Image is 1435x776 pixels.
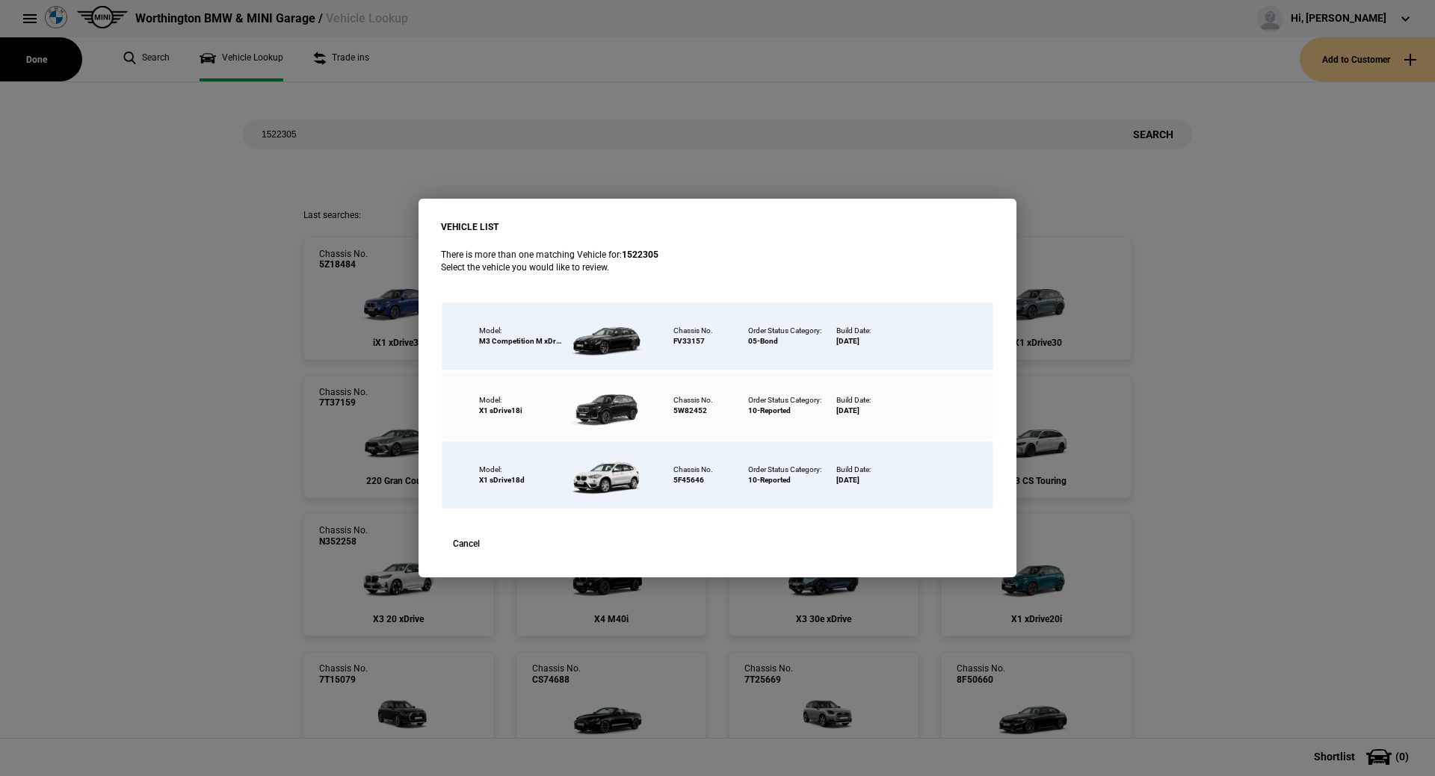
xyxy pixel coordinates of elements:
[441,249,994,274] p: There is more than one matching Vehicle for: Select the vehicle you would like to review.
[673,326,713,336] div: Chassis No.
[748,465,821,475] div: Order Status Category:
[441,222,499,232] strong: VEHICLE LIST
[836,475,860,485] div: [DATE]
[836,326,871,336] div: Build Date:
[673,406,707,416] div: 5W82452
[673,336,705,347] div: FV33157
[748,336,778,347] div: 05-Bond
[479,336,561,347] div: M3 Competition M xDrive Touring
[479,326,561,336] div: Model:
[836,465,871,475] div: Build Date:
[479,395,561,406] div: Model:
[673,475,704,485] div: 5F45646
[622,249,658,260] strong: 1522305
[479,475,561,485] div: X1 sDrive18d
[748,395,821,406] div: Order Status Category:
[673,465,713,475] div: Chassis No.
[748,326,821,336] div: Order Status Category:
[479,406,561,416] div: X1 sDrive18i
[836,395,871,406] div: Build Date:
[748,406,791,416] div: 10-Reported
[836,336,860,347] div: [DATE]
[748,475,791,485] div: 10-Reported
[836,406,860,416] div: [DATE]
[479,465,561,475] div: Model:
[673,395,713,406] div: Chassis No.
[441,533,492,555] button: Cancel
